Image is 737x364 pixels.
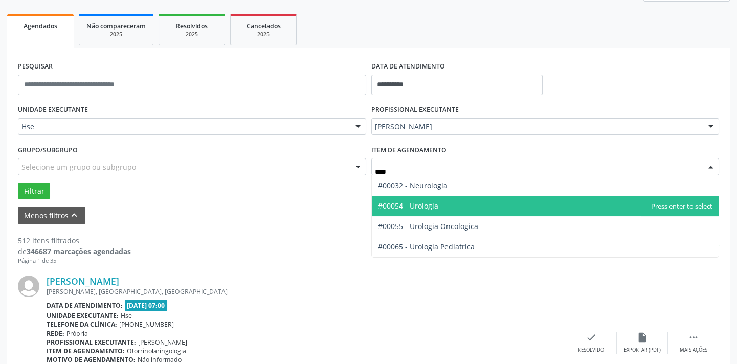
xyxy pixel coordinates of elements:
[166,31,217,38] div: 2025
[688,332,699,343] i: 
[24,21,57,30] span: Agendados
[86,31,146,38] div: 2025
[27,246,131,256] strong: 346687 marcações agendadas
[680,347,707,354] div: Mais ações
[18,183,50,200] button: Filtrar
[378,180,448,190] span: #00032 - Neurologia
[119,320,174,329] span: [PHONE_NUMBER]
[578,347,604,354] div: Resolvido
[47,311,119,320] b: Unidade executante:
[47,320,117,329] b: Telefone da clínica:
[378,242,475,252] span: #00065 - Urologia Pediatrica
[69,210,80,221] i: keyboard_arrow_up
[18,59,53,75] label: PESQUISAR
[18,102,88,118] label: UNIDADE EXECUTANTE
[125,300,168,311] span: [DATE] 07:00
[18,257,131,265] div: Página 1 de 35
[378,221,478,231] span: #00055 - Urologia Oncologica
[637,332,648,343] i: insert_drive_file
[176,21,208,30] span: Resolvidos
[586,332,597,343] i: check
[21,122,345,132] span: Hse
[47,276,119,287] a: [PERSON_NAME]
[238,31,289,38] div: 2025
[138,338,187,347] span: [PERSON_NAME]
[375,122,699,132] span: [PERSON_NAME]
[371,102,459,118] label: PROFISSIONAL EXECUTANTE
[378,201,438,211] span: #00054 - Urologia
[18,246,131,257] div: de
[47,329,64,338] b: Rede:
[86,21,146,30] span: Não compareceram
[47,301,123,310] b: Data de atendimento:
[138,355,182,364] span: Não informado
[47,355,136,364] b: Motivo de agendamento:
[66,329,88,338] span: Própria
[371,59,445,75] label: DATA DE ATENDIMENTO
[121,311,132,320] span: Hse
[624,347,661,354] div: Exportar (PDF)
[127,347,186,355] span: Otorrinolaringologia
[47,338,136,347] b: Profissional executante:
[371,142,446,158] label: Item de agendamento
[21,162,136,172] span: Selecione um grupo ou subgrupo
[47,287,566,296] div: [PERSON_NAME], [GEOGRAPHIC_DATA], [GEOGRAPHIC_DATA]
[18,207,85,224] button: Menos filtroskeyboard_arrow_up
[47,347,125,355] b: Item de agendamento:
[247,21,281,30] span: Cancelados
[18,276,39,297] img: img
[18,142,78,158] label: Grupo/Subgrupo
[18,235,131,246] div: 512 itens filtrados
